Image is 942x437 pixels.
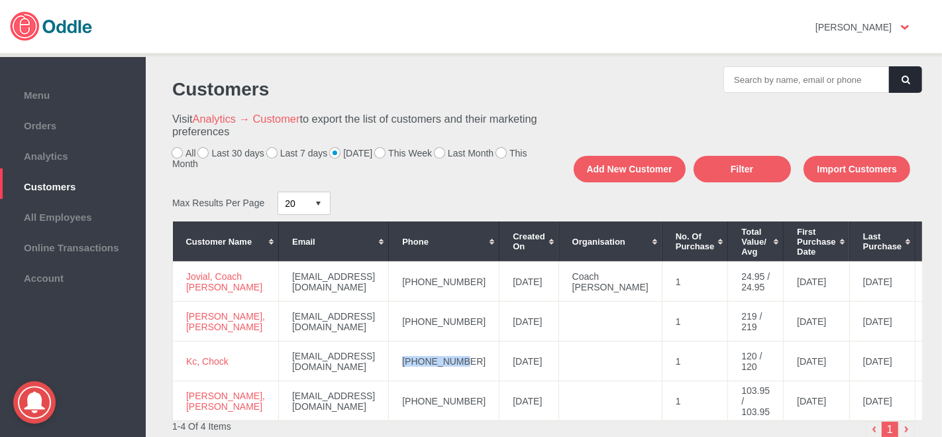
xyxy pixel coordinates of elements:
td: [DATE] [499,381,558,421]
a: [PERSON_NAME], [PERSON_NAME] [186,391,265,412]
span: Max Results Per Page [172,198,264,209]
td: 24.95 / 24.95 [728,262,784,302]
button: Filter [694,156,791,182]
label: [DATE] [330,148,372,158]
a: Kc, Chock [186,356,229,367]
td: [DATE] [784,381,850,421]
td: 120 / 120 [728,342,784,381]
h1: Customers [172,79,537,100]
th: No. of Purchase [662,221,728,261]
td: [DATE] [849,342,916,381]
td: 103.95 / 103.95 [728,381,784,421]
h3: Visit to export the list of customers and their marketing preferences [172,113,537,138]
td: 1 [662,302,728,342]
td: [EMAIL_ADDRESS][DOMAIN_NAME] [279,262,389,302]
td: [DATE] [849,381,916,421]
th: Total Value/ Avg [728,221,784,261]
td: [DATE] [784,262,850,302]
span: 1-4 Of 4 Items [172,421,231,432]
td: [DATE] [849,302,916,342]
span: Menu [7,86,139,101]
th: Customer Name [173,221,279,261]
td: [EMAIL_ADDRESS][DOMAIN_NAME] [279,302,389,342]
th: Email [279,221,389,261]
a: Analytics → Customer [193,113,300,125]
span: Orders [7,117,139,131]
td: 1 [662,342,728,381]
a: [PERSON_NAME], [PERSON_NAME] [186,311,265,332]
button: Import Customers [804,156,910,182]
span: Analytics [7,147,139,162]
th: Phone [389,221,499,261]
span: Customers [7,178,139,192]
th: Organisation [558,221,662,261]
td: 1 [662,262,728,302]
span: Account [7,269,139,284]
strong: [PERSON_NAME] [815,22,892,32]
th: Created On [499,221,558,261]
td: Coach [PERSON_NAME] [558,262,662,302]
img: user-option-arrow.png [901,25,909,30]
label: This Month [172,148,527,169]
td: [DATE] [499,342,558,381]
td: [DATE] [499,302,558,342]
input: Search by name, email or phone [723,66,889,93]
span: Online Transactions [7,239,139,253]
td: 219 / 219 [728,302,784,342]
label: Last 30 days [198,148,264,158]
label: Last 7 days [267,148,328,158]
td: [DATE] [849,262,916,302]
td: [PHONE_NUMBER] [389,381,499,421]
span: All Employees [7,208,139,223]
td: [PHONE_NUMBER] [389,302,499,342]
label: All [172,148,196,158]
label: Last Month [435,148,494,158]
label: This Week [375,148,432,158]
th: First Purchase Date [784,221,850,261]
a: Jovial, Coach [PERSON_NAME] [186,271,262,292]
td: [EMAIL_ADDRESS][DOMAIN_NAME] [279,342,389,381]
td: [DATE] [784,302,850,342]
td: [DATE] [784,342,850,381]
td: [EMAIL_ADDRESS][DOMAIN_NAME] [279,381,389,421]
td: 1 [662,381,728,421]
td: [DATE] [499,262,558,302]
td: [PHONE_NUMBER] [389,342,499,381]
button: Add New Customer [574,156,686,182]
th: Last Purchase [849,221,916,261]
td: [PHONE_NUMBER] [389,262,499,302]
